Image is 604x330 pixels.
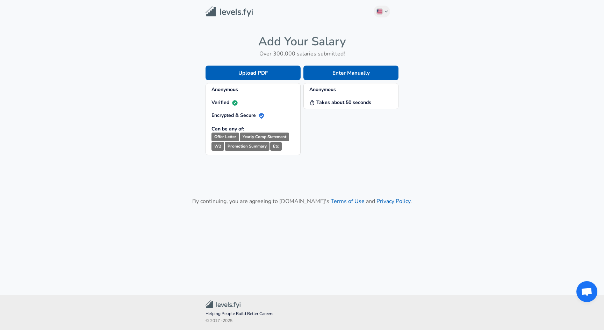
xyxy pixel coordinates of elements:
strong: Can be any of: [211,126,244,132]
img: Levels.fyi [206,6,253,17]
h6: Over 300,000 salaries submitted! [206,49,398,59]
a: Privacy Policy [376,197,410,205]
div: Open chat [576,281,597,302]
button: English (US) [374,6,390,17]
strong: Takes about 50 seconds [309,99,371,106]
strong: Anonymous [309,86,336,93]
small: W2 [211,142,224,151]
small: Etc [270,142,282,151]
strong: Anonymous [211,86,238,93]
small: Yearly Comp Statement [240,133,289,141]
small: Promotion Summary [225,142,269,151]
small: Offer Letter [211,133,239,141]
img: English (US) [377,9,382,14]
strong: Encrypted & Secure [211,112,264,119]
a: Terms of Use [331,197,365,205]
h4: Add Your Salary [206,34,398,49]
img: Levels.fyi Community [206,300,240,308]
strong: Verified [211,99,238,106]
span: Helping People Build Better Careers [206,310,398,317]
span: © 2017 - 2025 [206,317,398,324]
button: Upload PDF [206,66,301,80]
button: Enter Manually [303,66,398,80]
